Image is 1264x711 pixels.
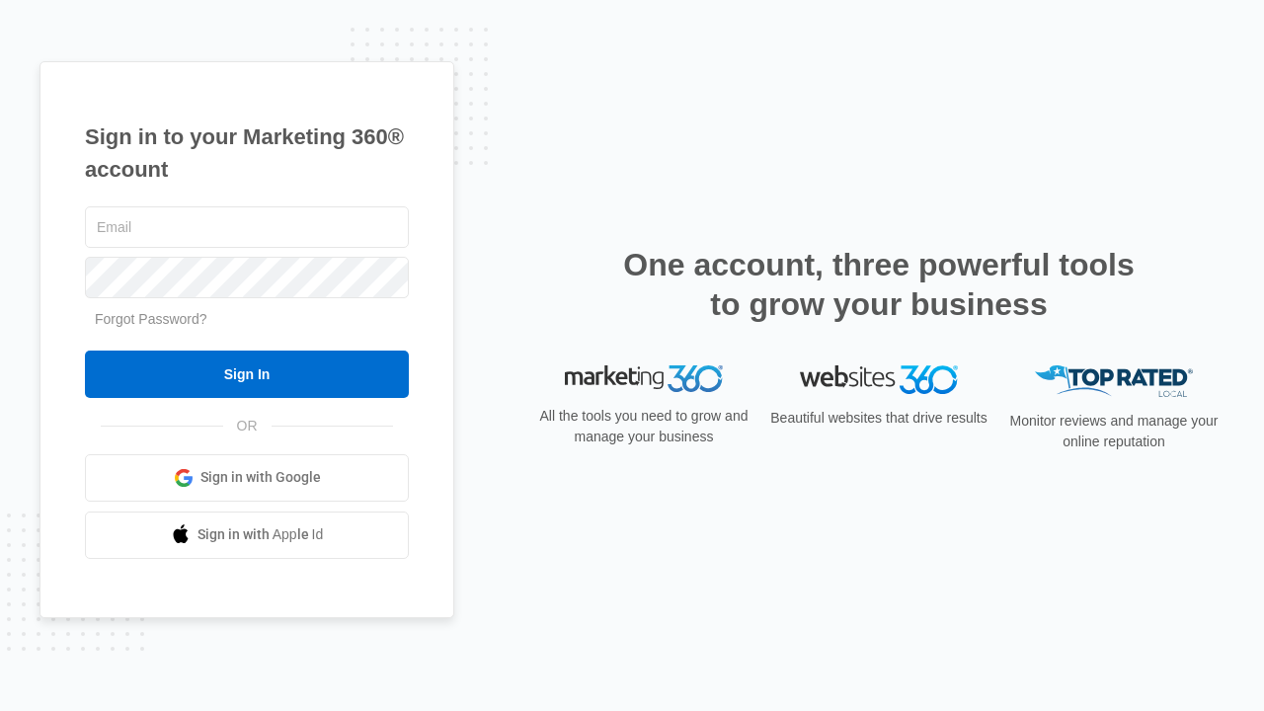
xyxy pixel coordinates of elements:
[85,512,409,559] a: Sign in with Apple Id
[197,524,324,545] span: Sign in with Apple Id
[200,467,321,488] span: Sign in with Google
[1003,411,1224,452] p: Monitor reviews and manage your online reputation
[533,406,754,447] p: All the tools you need to grow and manage your business
[85,454,409,502] a: Sign in with Google
[768,408,989,429] p: Beautiful websites that drive results
[85,120,409,186] h1: Sign in to your Marketing 360® account
[223,416,272,436] span: OR
[1035,365,1193,398] img: Top Rated Local
[95,311,207,327] a: Forgot Password?
[800,365,958,394] img: Websites 360
[85,351,409,398] input: Sign In
[617,245,1141,324] h2: One account, three powerful tools to grow your business
[565,365,723,393] img: Marketing 360
[85,206,409,248] input: Email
